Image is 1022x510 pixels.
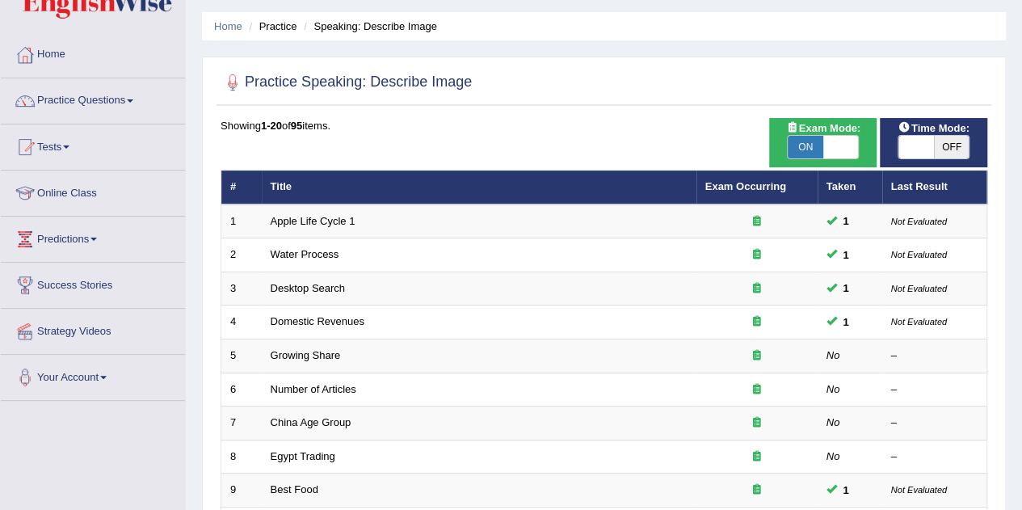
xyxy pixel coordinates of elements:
a: Apple Life Cycle 1 [271,215,355,227]
li: Practice [245,19,297,34]
a: Home [214,20,242,32]
td: 2 [221,238,262,272]
a: China Age Group [271,416,351,428]
a: Best Food [271,483,318,495]
th: Taken [818,171,882,204]
th: # [221,171,262,204]
a: Practice Questions [1,78,185,119]
b: 1-20 [261,120,282,132]
span: You can still take this question [837,314,856,331]
div: Exam occurring question [705,214,809,230]
small: Not Evaluated [891,217,947,226]
a: Strategy Videos [1,309,185,349]
div: – [891,382,978,398]
em: No [826,349,840,361]
td: 7 [221,407,262,440]
div: – [891,415,978,431]
div: Exam occurring question [705,415,809,431]
div: Exam occurring question [705,247,809,263]
div: Exam occurring question [705,314,809,330]
td: 1 [221,204,262,238]
a: Number of Articles [271,383,356,395]
a: Exam Occurring [705,180,786,192]
span: OFF [934,136,969,158]
b: 95 [291,120,302,132]
th: Last Result [882,171,987,204]
span: ON [788,136,823,158]
span: You can still take this question [837,280,856,297]
a: Success Stories [1,263,185,303]
a: Online Class [1,171,185,211]
a: Water Process [271,248,339,260]
li: Speaking: Describe Image [300,19,437,34]
em: No [826,416,840,428]
a: Egypt Trading [271,450,335,462]
div: – [891,348,978,364]
small: Not Evaluated [891,284,947,293]
div: Show exams occurring in exams [769,118,877,167]
a: Domestic Revenues [271,315,364,327]
div: – [891,449,978,465]
div: Exam occurring question [705,483,809,498]
td: 3 [221,272,262,306]
a: Your Account [1,355,185,395]
small: Not Evaluated [891,317,947,327]
em: No [826,383,840,395]
small: Not Evaluated [891,485,947,495]
span: You can still take this question [837,482,856,499]
span: Exam Mode: [780,120,867,137]
a: Growing Share [271,349,341,361]
span: You can still take this question [837,213,856,230]
a: Home [1,32,185,73]
th: Title [262,171,696,204]
div: Exam occurring question [705,382,809,398]
div: Exam occurring question [705,281,809,297]
a: Predictions [1,217,185,257]
td: 8 [221,440,262,474]
td: 6 [221,373,262,407]
td: 9 [221,474,262,508]
div: Showing of items. [221,118,987,133]
em: No [826,450,840,462]
div: Exam occurring question [705,449,809,465]
a: Tests [1,124,185,165]
td: 5 [221,339,262,373]
span: Time Mode: [892,120,976,137]
div: Exam occurring question [705,348,809,364]
h2: Practice Speaking: Describe Image [221,70,472,95]
td: 4 [221,306,262,339]
a: Desktop Search [271,282,346,294]
small: Not Evaluated [891,250,947,259]
span: You can still take this question [837,247,856,263]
